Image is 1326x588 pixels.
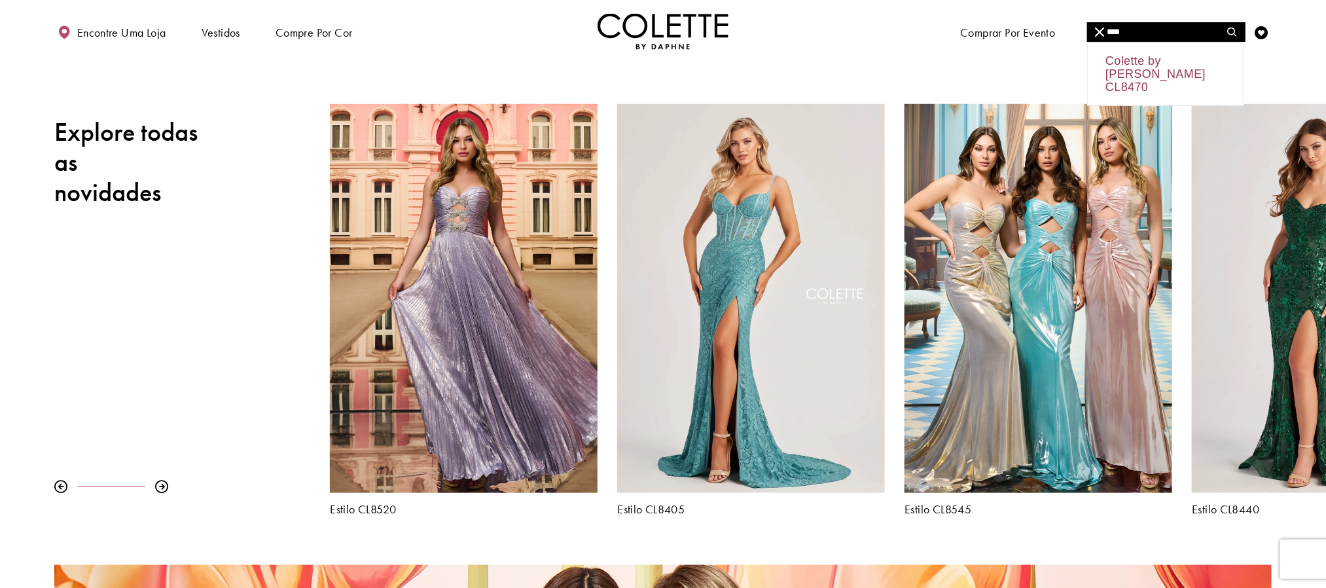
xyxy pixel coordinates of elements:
font: Compre por cor [276,25,352,40]
div: Formulário de pesquisa [1087,22,1245,42]
span: Comprar por evento [957,13,1058,50]
a: Estilo CL8405 [617,503,885,516]
font: Explore todas as [54,115,198,179]
div: Colette by [PERSON_NAME] CL8470 [1088,43,1244,105]
div: Colette by Daphne Estilo nº CL8520 [320,94,607,526]
font: Comprar por evento [960,25,1055,40]
a: Conheça o designer [1088,13,1194,50]
a: Estilo CL8545 [905,503,1172,516]
a: Visite Colette by Daphne Estilo No. CL8545 Página [905,104,1172,494]
font: Estilo CL8545 [905,502,971,517]
font: Estilo CL8405 [617,502,685,517]
input: Procurar [1087,22,1245,42]
span: Compre por cor [272,13,355,50]
img: Colette por Daphne [598,14,728,50]
a: Visite Colette by Daphne Estilo No. CL8405 Página [617,104,885,494]
button: Fechar pesquisa [1087,22,1113,42]
a: Alternar pesquisa [1223,14,1243,50]
font: Estilo CL8520 [330,502,396,517]
a: Visite Colette by Daphne Estilo No. CL8520 Página [330,104,598,494]
a: Visite a página inicial [598,14,728,50]
span: Vestidos [198,13,243,50]
font: Encontre uma loja [77,25,166,40]
a: Verificar lista de desejos [1252,14,1272,50]
font: novidades [54,175,161,209]
div: Colette por Daphne Estilo nº CL8545 [895,94,1182,526]
font: Vestidos [202,25,240,40]
div: Colette por Daphne Estilo nº CL8405 [607,94,895,526]
button: Enviar pesquisa [1219,22,1245,42]
a: Estilo CL8520 [330,503,598,516]
a: Encontre uma loja [54,13,169,50]
font: Estilo CL8440 [1192,502,1259,517]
